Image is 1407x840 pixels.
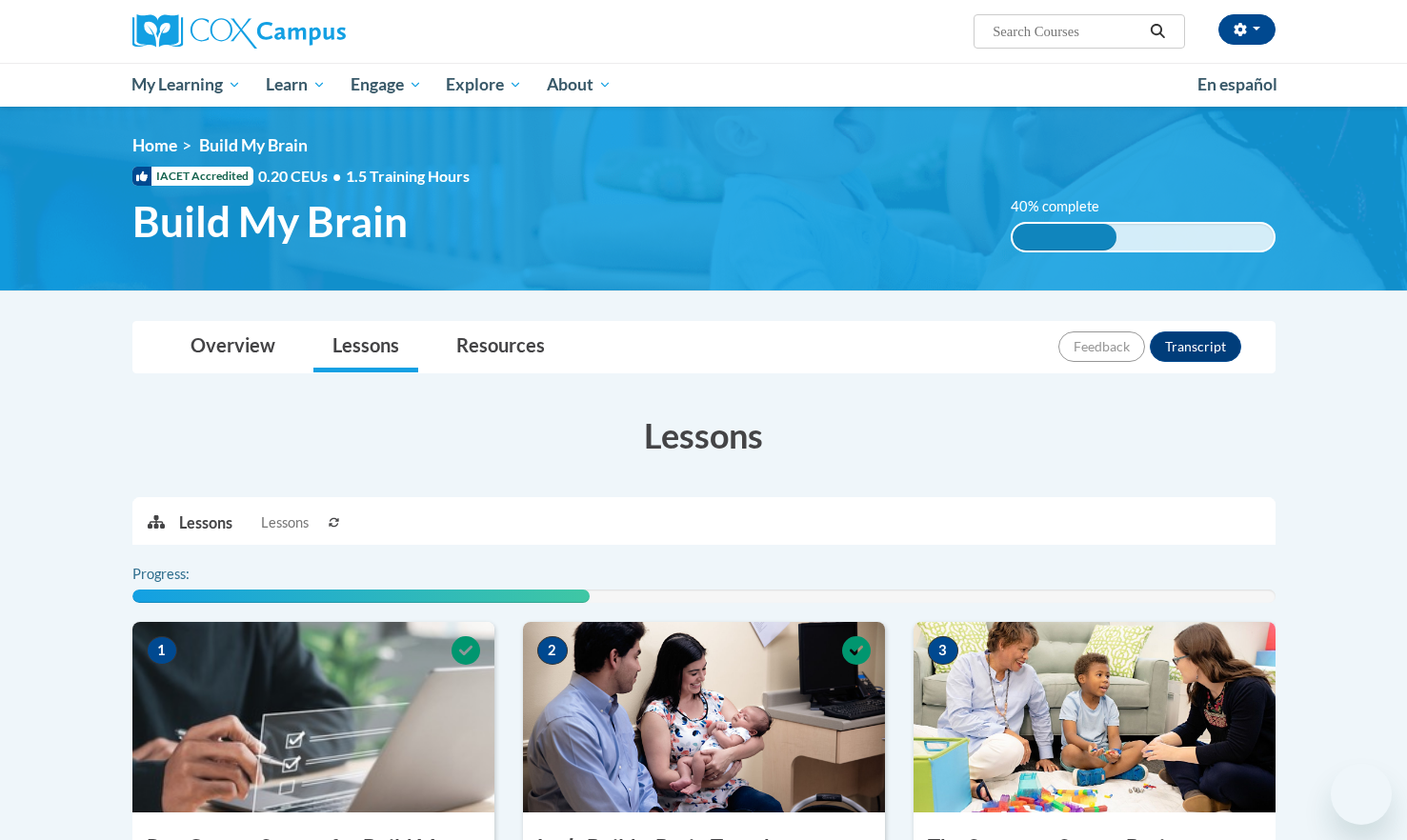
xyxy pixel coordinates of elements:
[132,564,242,585] label: Progress:
[534,63,624,107] a: About
[437,322,564,372] a: Resources
[1185,65,1290,105] a: En español
[132,14,494,49] a: Cox Campus
[132,135,177,155] a: Home
[928,636,958,665] span: 3
[1143,20,1172,43] button: Search
[266,73,326,96] span: Learn
[147,636,177,665] span: 1
[258,166,346,187] span: 0.20 CEUs
[313,322,418,372] a: Lessons
[1197,74,1277,94] span: En español
[132,167,253,186] span: IACET Accredited
[132,14,346,49] img: Cox Campus
[332,167,341,185] span: •
[1013,224,1116,250] div: 40% complete
[914,622,1276,812] img: Course Image
[523,622,885,812] img: Course Image
[1058,331,1145,362] button: Feedback
[433,63,534,107] a: Explore
[104,63,1304,107] div: Main menu
[132,622,494,812] img: Course Image
[1331,764,1392,825] iframe: Button to launch messaging window
[1011,196,1120,217] label: 40% complete
[351,73,422,96] span: Engage
[132,196,408,247] span: Build My Brain
[179,512,232,533] p: Lessons
[1218,14,1276,45] button: Account Settings
[547,73,612,96] span: About
[1150,331,1241,362] button: Transcript
[132,411,1276,459] h3: Lessons
[991,20,1143,43] input: Search Courses
[253,63,338,107] a: Learn
[171,322,294,372] a: Overview
[537,636,568,665] span: 2
[131,73,241,96] span: My Learning
[346,167,470,185] span: 1.5 Training Hours
[261,512,309,533] span: Lessons
[199,135,308,155] span: Build My Brain
[446,73,522,96] span: Explore
[338,63,434,107] a: Engage
[120,63,254,107] a: My Learning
